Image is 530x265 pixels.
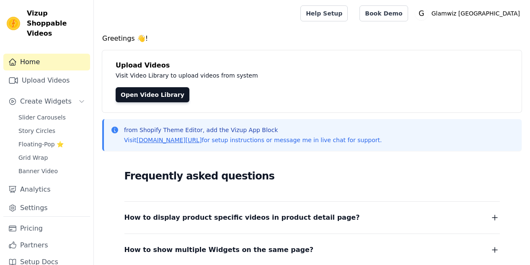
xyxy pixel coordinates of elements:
[124,244,314,256] span: How to show multiple Widgets on the same page?
[13,125,90,137] a: Story Circles
[13,138,90,150] a: Floating-Pop ⭐
[137,137,202,143] a: [DOMAIN_NAME][URL]
[3,54,90,70] a: Home
[359,5,408,21] a: Book Demo
[124,212,500,223] button: How to display product specific videos in product detail page?
[18,113,66,122] span: Slider Carousels
[124,168,500,184] h2: Frequently asked questions
[3,72,90,89] a: Upload Videos
[415,6,523,21] button: G Glamwiz [GEOGRAPHIC_DATA]
[18,127,55,135] span: Story Circles
[300,5,348,21] a: Help Setup
[18,167,58,175] span: Banner Video
[18,153,48,162] span: Grid Wrap
[7,17,20,30] img: Vizup
[3,93,90,110] button: Create Widgets
[124,244,500,256] button: How to show multiple Widgets on the same page?
[20,96,72,107] span: Create Widgets
[3,181,90,198] a: Analytics
[13,152,90,164] a: Grid Wrap
[116,87,189,102] a: Open Video Library
[124,212,360,223] span: How to display product specific videos in product detail page?
[124,126,382,134] p: from Shopify Theme Editor, add the Vizup App Block
[102,34,522,44] h4: Greetings 👋!
[13,165,90,177] a: Banner Video
[3,220,90,237] a: Pricing
[124,136,382,144] p: Visit for setup instructions or message me in live chat for support.
[419,9,424,18] text: G
[27,8,87,39] span: Vizup Shoppable Videos
[18,140,64,148] span: Floating-Pop ⭐
[13,112,90,123] a: Slider Carousels
[116,70,491,81] p: Visit Video Library to upload videos from system
[3,237,90,254] a: Partners
[116,60,508,70] h4: Upload Videos
[3,200,90,216] a: Settings
[428,6,523,21] p: Glamwiz [GEOGRAPHIC_DATA]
